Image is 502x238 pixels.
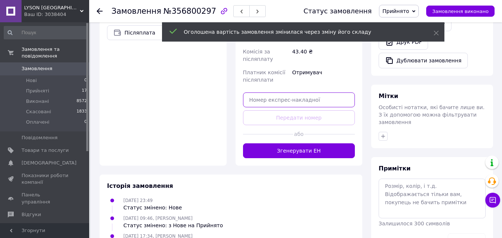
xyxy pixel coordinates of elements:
[304,7,372,15] div: Статус замовлення
[382,8,409,14] span: Прийнято
[123,216,192,221] span: [DATE] 09:46, [PERSON_NAME]
[82,88,87,94] span: 17
[26,77,37,84] span: Нові
[124,29,204,37] span: Післяплата
[123,204,182,211] div: Статус змінено: Нове
[22,65,52,72] span: Замовлення
[24,11,89,18] div: Ваш ID: 3038404
[432,9,489,14] span: Замовлення виконано
[26,88,49,94] span: Прийняті
[22,172,69,186] span: Показники роботи компанії
[22,192,69,205] span: Панель управління
[485,193,500,208] button: Чат з покупцем
[243,69,285,83] span: Платник комісії післяплати
[243,92,355,107] input: Номер експрес-накладної
[77,108,87,115] span: 1833
[123,222,223,229] div: Статус змінено: з Нове на Прийнято
[107,182,173,189] span: Історія замовлення
[293,130,304,138] span: або
[77,98,87,105] span: 8572
[379,104,485,125] span: Особисті нотатки, які бачите лише ви. З їх допомогою можна фільтрувати замовлення
[426,6,495,17] button: Замовлення виконано
[291,66,356,87] div: Отримувач
[379,165,411,172] span: Примітки
[4,26,88,39] input: Пошук
[243,143,355,158] button: Згенерувати ЕН
[26,108,51,115] span: Скасовані
[123,198,153,203] span: [DATE] 23:49
[26,119,49,125] span: Оплачені
[291,45,356,66] div: 43.40 ₴
[22,160,77,166] span: [DEMOGRAPHIC_DATA]
[22,134,58,141] span: Повідомлення
[379,92,398,100] span: Мітки
[24,4,80,11] span: LYSON Ukraine
[184,28,415,36] div: Оголошена вартість замовлення змінилася через зміну його складу
[379,221,450,226] span: Залишилося 300 символів
[84,77,87,84] span: 0
[84,119,87,125] span: 0
[111,7,161,16] span: Замовлення
[163,7,216,16] span: №356800297
[379,53,468,68] button: Дублювати замовлення
[22,46,89,59] span: Замовлення та повідомлення
[26,98,49,105] span: Виконані
[22,211,41,218] span: Відгуки
[97,7,103,15] div: Повернутися назад
[22,147,69,154] span: Товари та послуги
[243,49,273,62] span: Комісія за післяплату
